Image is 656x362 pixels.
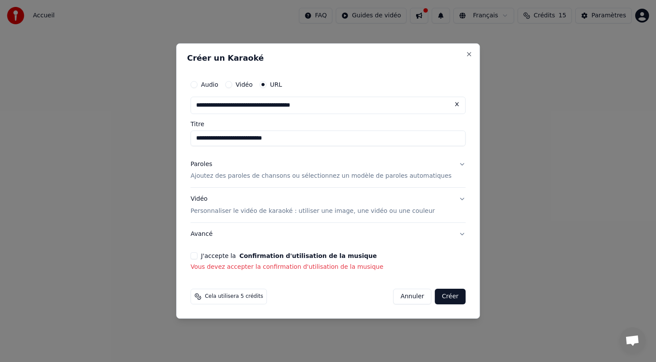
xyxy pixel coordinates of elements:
[190,160,212,169] div: Paroles
[190,195,435,216] div: Vidéo
[190,188,466,223] button: VidéoPersonnaliser le vidéo de karaoké : utiliser une image, une vidéo ou une couleur
[190,223,466,245] button: Avancé
[190,263,466,271] p: Vous devez accepter la confirmation d'utilisation de la musique
[201,253,377,259] label: J'accepte la
[205,293,263,300] span: Cela utilisera 5 crédits
[190,172,452,181] p: Ajoutez des paroles de chansons ou sélectionnez un modèle de paroles automatiques
[190,121,466,127] label: Titre
[236,82,253,88] label: Vidéo
[393,289,431,304] button: Annuler
[270,82,282,88] label: URL
[190,207,435,216] p: Personnaliser le vidéo de karaoké : utiliser une image, une vidéo ou une couleur
[190,153,466,188] button: ParolesAjoutez des paroles de chansons ou sélectionnez un modèle de paroles automatiques
[201,82,218,88] label: Audio
[187,54,469,62] h2: Créer un Karaoké
[239,253,377,259] button: J'accepte la
[435,289,466,304] button: Créer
